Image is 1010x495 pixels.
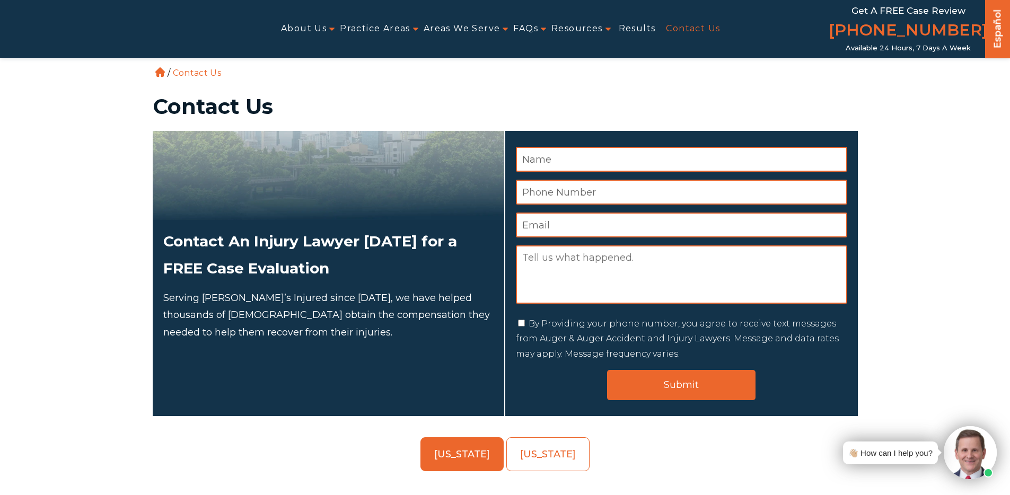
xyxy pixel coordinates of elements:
a: [US_STATE] [506,437,590,471]
input: Submit [607,370,756,400]
a: FAQs [513,17,538,41]
img: Attorneys [153,131,504,220]
a: Contact Us [666,17,720,41]
a: Areas We Serve [424,17,500,41]
h2: Contact An Injury Lawyer [DATE] for a FREE Case Evaluation [163,228,494,281]
input: Email [516,213,847,237]
img: Intaker widget Avatar [944,426,997,479]
div: 👋🏼 How can I help you? [848,446,933,460]
input: Name [516,147,847,172]
a: [US_STATE] [420,437,504,471]
p: Serving [PERSON_NAME]’s Injured since [DATE], we have helped thousands of [DEMOGRAPHIC_DATA] obta... [163,289,494,341]
a: Resources [551,17,603,41]
li: Contact Us [170,68,224,78]
a: Home [155,67,165,77]
input: Phone Number [516,180,847,205]
a: Results [619,17,656,41]
a: [PHONE_NUMBER] [829,19,988,44]
span: Available 24 Hours, 7 Days a Week [846,44,971,52]
h1: Contact Us [153,96,858,117]
a: About Us [281,17,327,41]
label: By Providing your phone number, you agree to receive text messages from Auger & Auger Accident an... [516,319,839,359]
a: Practice Areas [340,17,410,41]
span: Get a FREE Case Review [851,5,965,16]
img: Auger & Auger Accident and Injury Lawyers Logo [6,16,172,42]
